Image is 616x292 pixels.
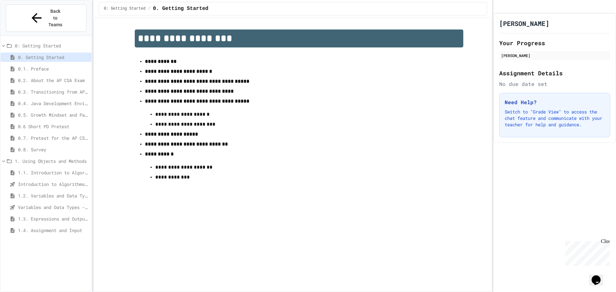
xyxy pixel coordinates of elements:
div: No due date set [499,80,610,88]
span: 0.4. Java Development Environments [18,100,89,107]
span: 0.5. Growth Mindset and Pair Programming [18,112,89,118]
p: Switch to "Grade View" to access the chat feature and communicate with your teacher for help and ... [505,109,605,128]
span: 0.3. Transitioning from AP CSP to AP CSA [18,88,89,95]
span: 0.8. Survey [18,146,89,153]
span: 0: Getting Started [15,42,89,49]
span: 1.1. Introduction to Algorithms, Programming, and Compilers [18,169,89,176]
span: 0.2. About the AP CSA Exam [18,77,89,84]
div: [PERSON_NAME] [501,53,608,58]
span: 0.7. Pretest for the AP CSA Exam [18,135,89,141]
span: 0.1. Preface [18,65,89,72]
span: 1. Using Objects and Methods [15,158,89,164]
span: 0. Getting Started [153,5,209,13]
button: Back to Teams [6,4,86,32]
span: 0: Getting Started [104,6,146,11]
iframe: chat widget [589,266,610,286]
span: / [148,6,150,11]
span: 0. Getting Started [18,54,89,61]
span: Introduction to Algorithms, Programming, and Compilers [18,181,89,188]
span: 1.4. Assignment and Input [18,227,89,234]
div: Chat with us now!Close [3,3,44,41]
h2: Your Progress [499,38,610,47]
span: Variables and Data Types - Quiz [18,204,89,211]
h3: Need Help? [505,98,605,106]
span: 0.6 Short PD Pretest [18,123,89,130]
h2: Assignment Details [499,69,610,78]
span: 1.2. Variables and Data Types [18,192,89,199]
h1: [PERSON_NAME] [499,19,549,28]
span: Back to Teams [48,8,63,28]
span: 1.3. Expressions and Output [New] [18,215,89,222]
iframe: chat widget [563,238,610,266]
